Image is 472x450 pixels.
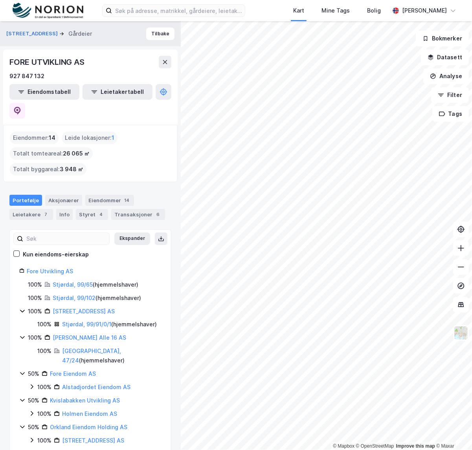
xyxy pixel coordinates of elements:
div: Totalt tomteareal : [10,147,93,160]
a: Improve this map [396,443,435,449]
a: Fore Utvikling AS [27,268,73,274]
div: [PERSON_NAME] [402,6,447,15]
button: Bokmerker [416,31,469,46]
div: 100% [37,320,51,329]
a: Orkland Eiendom Holding AS [50,424,127,430]
div: ( hjemmelshaver ) [53,293,141,303]
button: Leietakertabell [83,84,152,100]
a: Kvislabakken Utvikling AS [50,397,120,404]
div: Aksjonærer [45,195,82,206]
div: 100% [28,307,42,316]
iframe: Chat Widget [433,412,472,450]
span: 14 [49,133,55,143]
a: [GEOGRAPHIC_DATA], 47/24 [62,348,121,364]
input: Søk [23,233,109,245]
img: norion-logo.80e7a08dc31c2e691866.png [13,3,83,19]
button: Tags [432,106,469,122]
a: [STREET_ADDRESS] AS [53,308,115,315]
div: 100% [37,346,51,356]
div: Bolig [367,6,381,15]
button: [STREET_ADDRESS] [6,30,59,38]
span: 3 948 ㎡ [60,165,83,174]
a: Stjørdal, 99/65 [53,281,93,288]
div: 50% [28,423,39,432]
div: 50% [28,369,39,379]
a: OpenStreetMap [356,443,394,449]
div: Mine Tags [321,6,350,15]
div: FORE UTVIKLING AS [9,56,86,68]
div: Kun eiendoms-eierskap [23,250,89,259]
div: Leietakere [9,209,53,220]
div: Info [56,209,73,220]
span: 1 [112,133,114,143]
div: 100% [37,436,51,445]
button: Datasett [421,49,469,65]
div: Eiendommer : [10,132,59,144]
div: ( hjemmelshaver ) [53,280,138,289]
div: 14 [123,196,131,204]
div: Styret [76,209,108,220]
a: Holmen Eiendom AS [62,410,117,417]
div: 100% [28,333,42,342]
div: 7 [42,210,50,218]
img: Z [454,326,468,340]
div: Kontrollprogram for chat [433,412,472,450]
button: Filter [431,87,469,103]
div: 4 [97,210,105,218]
div: Leide lokasjoner : [62,132,118,144]
a: Stjørdal, 99/91/0/1 [62,321,111,327]
a: [PERSON_NAME] Alle 16 AS [53,334,126,341]
span: 26 065 ㎡ [63,149,90,158]
div: 50% [28,396,39,405]
div: Eiendommer [85,195,134,206]
a: [STREET_ADDRESS] AS [62,437,124,444]
button: Analyse [423,68,469,84]
div: Totalt byggareal : [10,163,86,176]
input: Søk på adresse, matrikkel, gårdeiere, leietakere eller personer [112,5,245,16]
div: 100% [37,382,51,392]
a: Stjørdal, 99/102 [53,295,96,301]
div: Gårdeier [68,29,92,38]
div: ( hjemmelshaver ) [62,320,157,329]
div: Kart [293,6,304,15]
div: ( hjemmelshaver ) [62,346,162,365]
div: 100% [28,280,42,289]
div: 100% [37,409,51,419]
button: Eiendomstabell [9,84,79,100]
button: Tilbake [146,27,174,40]
a: Fore Eiendom AS [50,370,96,377]
div: Portefølje [9,195,42,206]
div: 927 847 132 [9,71,44,81]
div: Transaksjoner [111,209,165,220]
div: 100% [28,293,42,303]
a: Mapbox [333,443,354,449]
div: 6 [154,210,162,218]
button: Ekspander [114,232,150,245]
a: Alstadjordet Eiendom AS [62,384,130,390]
